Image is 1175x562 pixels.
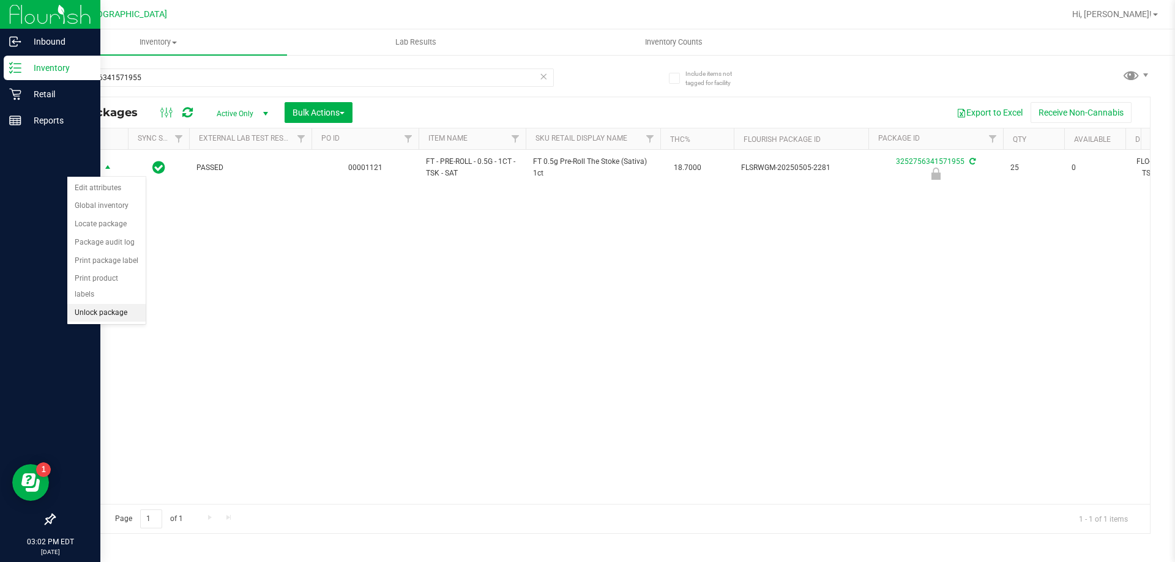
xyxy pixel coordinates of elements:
a: Filter [398,128,419,149]
span: Inventory Counts [629,37,719,48]
li: Global inventory [67,197,146,215]
a: Filter [169,128,189,149]
span: Inventory [29,37,287,48]
span: In Sync [152,159,165,176]
li: Edit attributes [67,179,146,198]
inline-svg: Reports [9,114,21,127]
inline-svg: Inbound [9,35,21,48]
iframe: Resource center [12,464,49,501]
span: Clear [539,68,548,84]
span: 25 [1010,162,1057,174]
span: FLSRWGM-20250505-2281 [741,162,861,174]
a: 00001121 [348,163,382,172]
a: Filter [291,128,311,149]
a: THC% [670,135,690,144]
span: Hi, [PERSON_NAME]! [1072,9,1152,19]
a: Filter [505,128,526,149]
a: Flourish Package ID [744,135,821,144]
div: Newly Received [867,168,1005,180]
a: Item Name [428,134,468,142]
span: 0 [1072,162,1118,174]
span: [GEOGRAPHIC_DATA] [83,9,167,20]
iframe: Resource center unread badge [36,462,51,477]
a: PO ID [321,134,340,142]
li: Print product labels [67,270,146,303]
span: All Packages [64,106,150,119]
inline-svg: Retail [9,88,21,100]
input: 1 [140,509,162,528]
span: PASSED [196,162,304,174]
p: Retail [21,87,95,102]
a: Available [1074,135,1111,144]
span: Bulk Actions [293,108,345,117]
button: Export to Excel [949,102,1031,123]
span: 18.7000 [668,159,707,177]
a: Inventory Counts [545,29,802,55]
p: [DATE] [6,547,95,556]
a: Package ID [878,134,920,142]
button: Bulk Actions [285,102,352,123]
inline-svg: Inventory [9,62,21,74]
li: Unlock package [67,304,146,322]
span: Lab Results [379,37,453,48]
a: External Lab Test Result [199,134,295,142]
span: Page of 1 [105,509,193,528]
a: Qty [1013,135,1026,144]
input: Search Package ID, Item Name, SKU, Lot or Part Number... [54,68,554,87]
a: Sku Retail Display Name [535,134,627,142]
p: Inbound [21,34,95,49]
li: Print package label [67,252,146,270]
li: Package audit log [67,234,146,252]
span: Include items not tagged for facility [685,69,747,87]
span: Sync from Compliance System [968,157,975,166]
a: Filter [983,128,1003,149]
a: Inventory [29,29,287,55]
a: Sync Status [138,134,185,142]
a: 3252756341571955 [896,157,964,166]
span: 1 - 1 of 1 items [1069,509,1138,528]
button: Receive Non-Cannabis [1031,102,1132,123]
p: Reports [21,113,95,128]
p: Inventory [21,61,95,75]
span: FT 0.5g Pre-Roll The Stoke (Sativa) 1ct [533,156,653,179]
span: FT - PRE-ROLL - 0.5G - 1CT - TSK - SAT [426,156,518,179]
a: Lab Results [287,29,545,55]
li: Locate package [67,215,146,234]
span: select [100,160,116,177]
p: 03:02 PM EDT [6,536,95,547]
a: Filter [640,128,660,149]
